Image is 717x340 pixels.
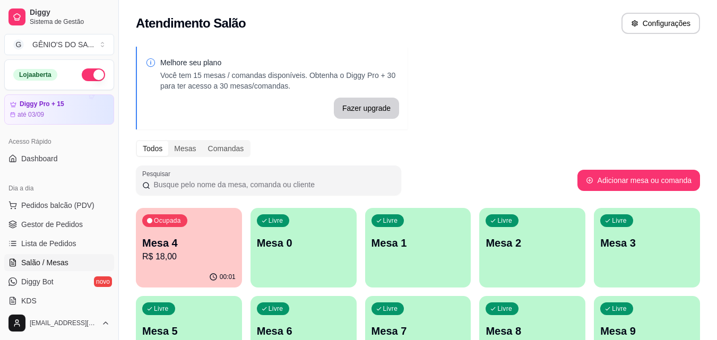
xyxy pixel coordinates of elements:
[4,254,114,271] a: Salão / Mesas
[486,236,579,250] p: Mesa 2
[21,295,37,306] span: KDS
[4,197,114,214] button: Pedidos balcão (PDV)
[21,276,54,287] span: Diggy Bot
[612,216,627,225] p: Livre
[18,110,44,119] article: até 03/09
[142,250,236,263] p: R$ 18,00
[137,141,168,156] div: Todos
[142,324,236,338] p: Mesa 5
[21,238,76,249] span: Lista de Pedidos
[4,292,114,309] a: KDS
[13,39,24,50] span: G
[486,324,579,338] p: Mesa 8
[202,141,250,156] div: Comandas
[577,170,700,191] button: Adicionar mesa ou comanda
[250,208,357,287] button: LivreMesa 0
[30,319,97,327] span: [EMAIL_ADDRESS][DOMAIN_NAME]
[4,310,114,336] button: [EMAIL_ADDRESS][DOMAIN_NAME]
[497,216,512,225] p: Livre
[154,304,169,313] p: Livre
[365,208,471,287] button: LivreMesa 1
[4,273,114,290] a: Diggy Botnovo
[21,153,58,164] span: Dashboard
[13,69,57,81] div: Loja aberta
[150,179,395,190] input: Pesquisar
[82,68,105,81] button: Alterar Status
[20,100,64,108] article: Diggy Pro + 15
[269,216,283,225] p: Livre
[220,273,236,281] p: 00:01
[612,304,627,313] p: Livre
[21,200,94,211] span: Pedidos balcão (PDV)
[372,236,465,250] p: Mesa 1
[621,13,700,34] button: Configurações
[4,150,114,167] a: Dashboard
[32,39,94,50] div: GÊNIO'S DO SA ...
[21,257,68,268] span: Salão / Mesas
[4,180,114,197] div: Dia a dia
[594,208,700,287] button: LivreMesa 3
[4,216,114,233] a: Gestor de Pedidos
[497,304,512,313] p: Livre
[154,216,181,225] p: Ocupada
[4,94,114,125] a: Diggy Pro + 15até 03/09
[142,236,236,250] p: Mesa 4
[4,34,114,55] button: Select a team
[168,141,202,156] div: Mesas
[21,219,83,230] span: Gestor de Pedidos
[136,15,246,32] h2: Atendimento Salão
[600,324,694,338] p: Mesa 9
[142,169,174,178] label: Pesquisar
[479,208,585,287] button: LivreMesa 2
[383,304,398,313] p: Livre
[383,216,398,225] p: Livre
[334,98,399,119] button: Fazer upgrade
[4,133,114,150] div: Acesso Rápido
[136,208,242,287] button: OcupadaMesa 4R$ 18,0000:01
[160,57,399,68] p: Melhore seu plano
[257,236,350,250] p: Mesa 0
[160,70,399,91] p: Você tem 15 mesas / comandas disponíveis. Obtenha o Diggy Pro + 30 para ter acesso a 30 mesas/com...
[30,8,110,18] span: Diggy
[600,236,694,250] p: Mesa 3
[257,324,350,338] p: Mesa 6
[269,304,283,313] p: Livre
[4,4,114,30] a: DiggySistema de Gestão
[30,18,110,26] span: Sistema de Gestão
[4,235,114,252] a: Lista de Pedidos
[372,324,465,338] p: Mesa 7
